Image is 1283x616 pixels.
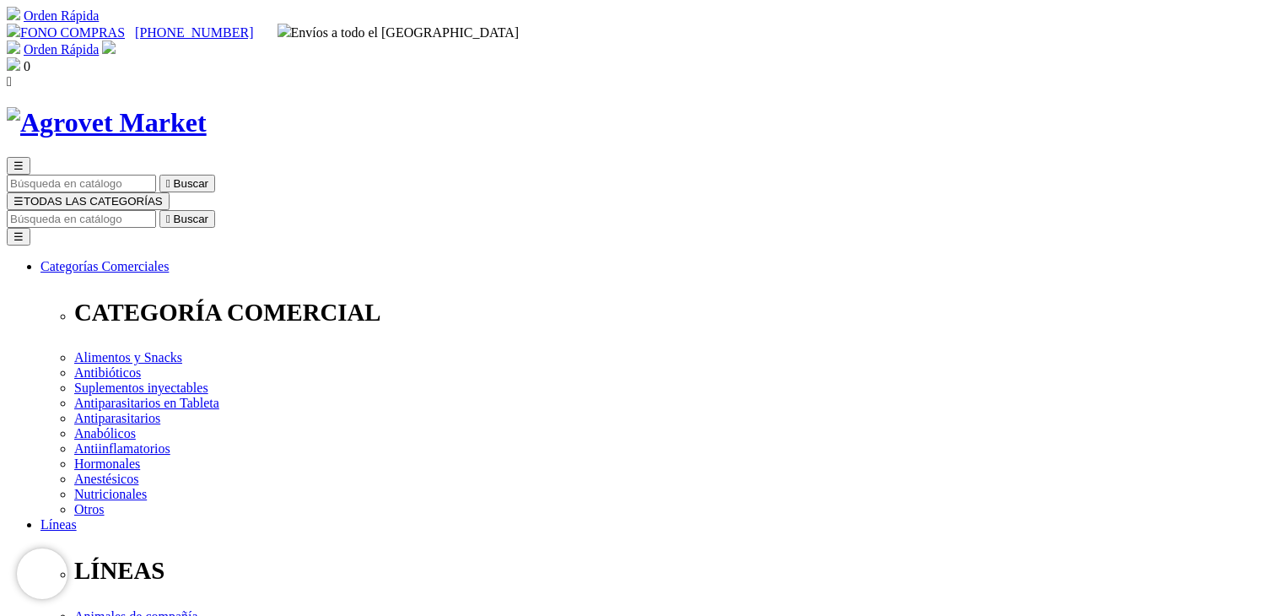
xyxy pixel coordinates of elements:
[74,381,208,395] a: Suplementos inyectables
[159,210,215,228] button:  Buscar
[24,8,99,23] a: Orden Rápida
[278,25,520,40] span: Envíos a todo el [GEOGRAPHIC_DATA]
[40,259,169,273] a: Categorías Comerciales
[7,107,207,138] img: Agrovet Market
[7,192,170,210] button: ☰TODAS LAS CATEGORÍAS
[74,299,1276,327] p: CATEGORÍA COMERCIAL
[166,177,170,190] i: 
[135,25,253,40] a: [PHONE_NUMBER]
[74,350,182,365] a: Alimentos y Snacks
[7,25,125,40] a: FONO COMPRAS
[40,517,77,532] a: Líneas
[17,548,67,599] iframe: Brevo live chat
[7,7,20,20] img: shopping-cart.svg
[7,24,20,37] img: phone.svg
[24,42,99,57] a: Orden Rápida
[7,57,20,71] img: shopping-bag.svg
[74,472,138,486] a: Anestésicos
[74,557,1276,585] p: LÍNEAS
[74,441,170,456] a: Antiinflamatorios
[7,41,20,54] img: shopping-cart.svg
[278,24,291,37] img: delivery-truck.svg
[166,213,170,225] i: 
[74,502,105,516] a: Otros
[174,213,208,225] span: Buscar
[159,175,215,192] button:  Buscar
[74,457,140,471] a: Hormonales
[74,411,160,425] a: Antiparasitarios
[7,210,156,228] input: Buscar
[102,41,116,54] img: user.svg
[13,195,24,208] span: ☰
[24,59,30,73] span: 0
[74,487,147,501] a: Nutricionales
[7,228,30,246] button: ☰
[74,365,141,380] a: Antibióticos
[174,177,208,190] span: Buscar
[7,175,156,192] input: Buscar
[13,159,24,172] span: ☰
[7,74,12,89] i: 
[74,426,136,440] a: Anabólicos
[74,396,219,410] a: Antiparasitarios en Tableta
[102,42,116,57] a: Acceda a su cuenta de cliente
[7,157,30,175] button: ☰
